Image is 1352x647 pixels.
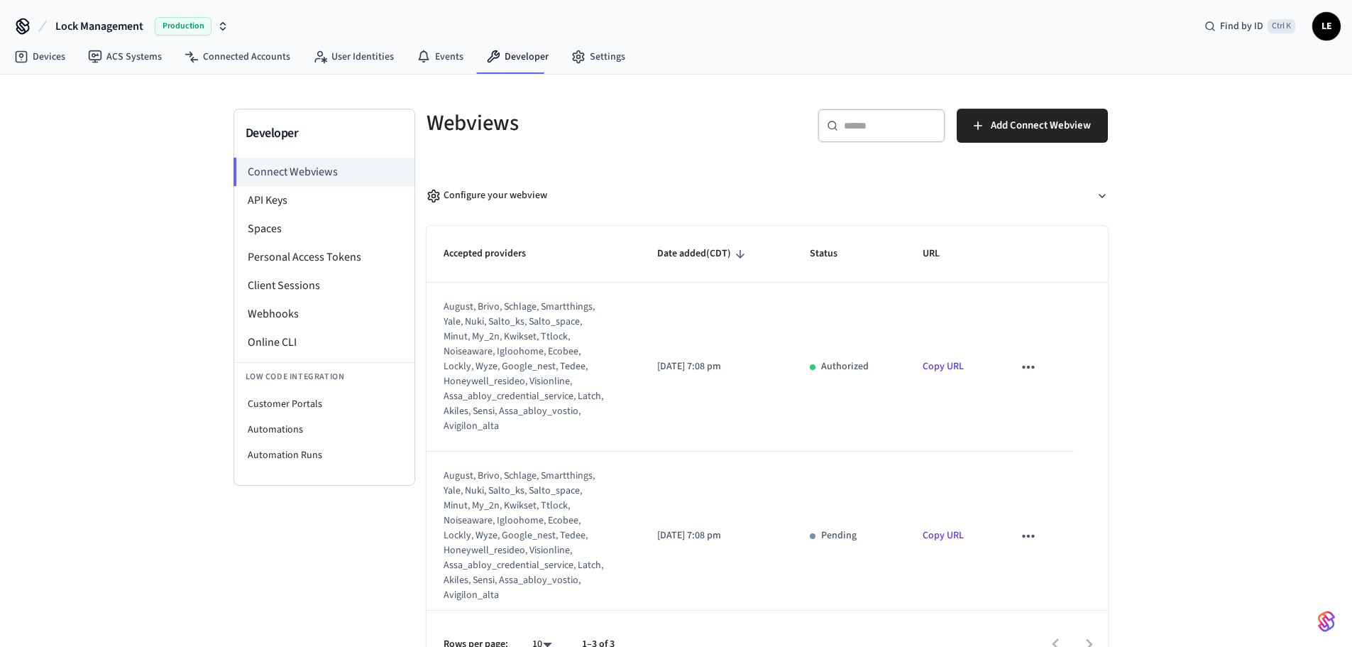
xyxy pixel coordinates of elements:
li: API Keys [234,186,414,214]
a: User Identities [302,44,405,70]
a: Developer [475,44,560,70]
li: Webhooks [234,300,414,328]
a: Devices [3,44,77,70]
button: Configure your webview [427,177,1108,214]
div: Configure your webview [427,188,547,203]
span: Find by ID [1220,19,1263,33]
a: Events [405,44,475,70]
li: Online CLI [234,328,414,357]
li: Connect Webviews [233,158,414,186]
div: Find by IDCtrl K [1193,13,1307,39]
a: Copy URL [923,528,964,543]
li: Automations [234,417,414,442]
h5: Webviews [427,109,759,138]
span: Add Connect Webview [991,116,1091,135]
p: [DATE] 7:08 pm [657,359,776,374]
span: Date added(CDT) [657,243,749,265]
a: Copy URL [923,359,964,374]
span: Production [155,17,211,36]
img: SeamLogoGradient.69752ec5.svg [1318,610,1335,633]
p: Pending [821,528,857,543]
a: Connected Accounts [173,44,302,70]
li: Client Sessions [234,271,414,300]
li: Low Code Integration [234,362,414,391]
button: LE [1312,12,1341,40]
li: Customer Portals [234,391,414,417]
a: Settings [560,44,637,70]
span: LE [1314,13,1339,39]
span: URL [923,243,958,265]
li: Personal Access Tokens [234,243,414,271]
li: Spaces [234,214,414,243]
span: Status [810,243,856,265]
li: Automation Runs [234,442,414,468]
p: [DATE] 7:08 pm [657,528,776,543]
p: Authorized [821,359,869,374]
span: Accepted providers [444,243,544,265]
div: august, brivo, schlage, smartthings, yale, nuki, salto_ks, salto_space, minut, my_2n, kwikset, tt... [444,300,606,434]
span: Lock Management [55,18,143,35]
h3: Developer [246,124,403,143]
a: ACS Systems [77,44,173,70]
span: Ctrl K [1268,19,1295,33]
div: august, brivo, schlage, smartthings, yale, nuki, salto_ks, salto_space, minut, my_2n, kwikset, tt... [444,469,606,603]
button: Add Connect Webview [957,109,1108,143]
